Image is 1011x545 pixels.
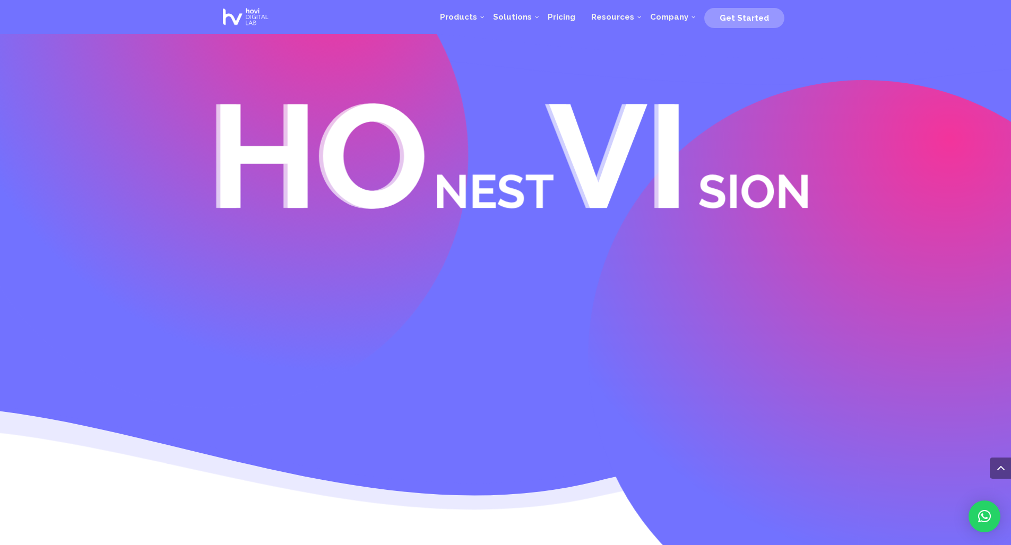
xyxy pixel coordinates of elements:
a: Products [432,1,485,33]
span: Solutions [493,12,532,22]
span: Company [650,12,688,22]
a: Solutions [485,1,540,33]
span: Get Started [720,13,769,23]
a: Pricing [540,1,583,33]
span: Resources [591,12,634,22]
span: Pricing [548,12,575,22]
span: Products [440,12,477,22]
a: Company [642,1,696,33]
a: Resources [583,1,642,33]
a: Get Started [704,9,784,25]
